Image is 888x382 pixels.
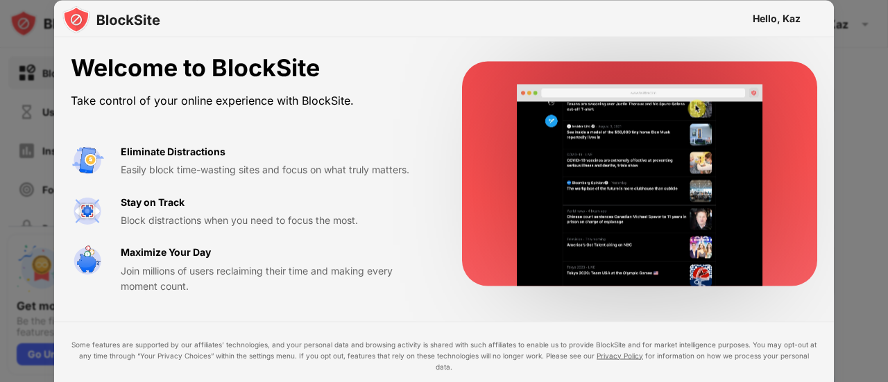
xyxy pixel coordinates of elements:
div: Join millions of users reclaiming their time and making every moment count. [121,263,429,294]
img: value-focus.svg [71,194,104,227]
div: Some features are supported by our affiliates’ technologies, and your personal data and browsing ... [71,338,817,372]
div: Easily block time-wasting sites and focus on what truly matters. [121,162,429,177]
div: Welcome to BlockSite [71,54,429,83]
div: Take control of your online experience with BlockSite. [71,90,429,110]
img: value-avoid-distractions.svg [71,144,104,177]
img: logo-blocksite.svg [62,6,160,33]
a: Privacy Policy [597,351,643,359]
div: Maximize Your Day [121,245,211,260]
div: Block distractions when you need to focus the most. [121,212,429,227]
img: value-safe-time.svg [71,245,104,278]
div: Hello, Kaz [753,12,801,24]
div: Eliminate Distractions [121,144,225,159]
div: Stay on Track [121,194,185,209]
